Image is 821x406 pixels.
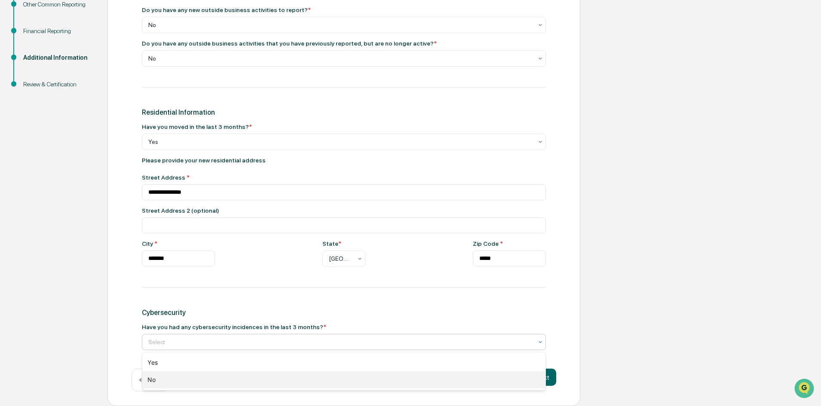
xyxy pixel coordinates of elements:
div: Do you have any outside business activities that you have previously reported, but are no longer ... [142,40,437,47]
div: Cybersecurity [142,308,546,317]
div: Street Address [142,174,546,181]
div: Have you moved in the last 3 months? [142,123,252,130]
iframe: Open customer support [793,378,817,401]
a: 🔎Data Lookup [5,121,58,137]
div: We're available if you need us! [29,74,109,81]
p: How can we help? [9,18,156,32]
p: ← Back [139,376,161,384]
a: Powered byPylon [61,145,104,152]
a: 🗄️Attestations [59,105,110,120]
div: Additional Information [23,53,94,62]
div: Have you had any cybersecurity incidences in the last 3 months? [142,324,326,330]
div: 🔎 [9,125,15,132]
div: Review & Certification [23,80,94,89]
div: Zip Code [473,240,546,247]
div: 🗄️ [62,109,69,116]
div: Please provide your new residential address [142,157,546,164]
div: State [322,240,341,247]
div: Financial Reporting [23,27,94,36]
div: City [142,240,215,247]
span: Attestations [71,108,107,117]
span: Data Lookup [17,125,54,133]
span: Pylon [86,146,104,152]
span: Preclearance [17,108,55,117]
button: Start new chat [146,68,156,79]
div: Residential Information [142,108,546,116]
div: 🖐️ [9,109,15,116]
a: 🖐️Preclearance [5,105,59,120]
div: Street Address 2 (optional) [142,207,546,214]
div: Start new chat [29,66,141,74]
div: Yes [142,354,545,371]
img: 1746055101610-c473b297-6a78-478c-a979-82029cc54cd1 [9,66,24,81]
div: Do you have any new outside business activities to report? [142,6,311,13]
div: No [142,371,545,388]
